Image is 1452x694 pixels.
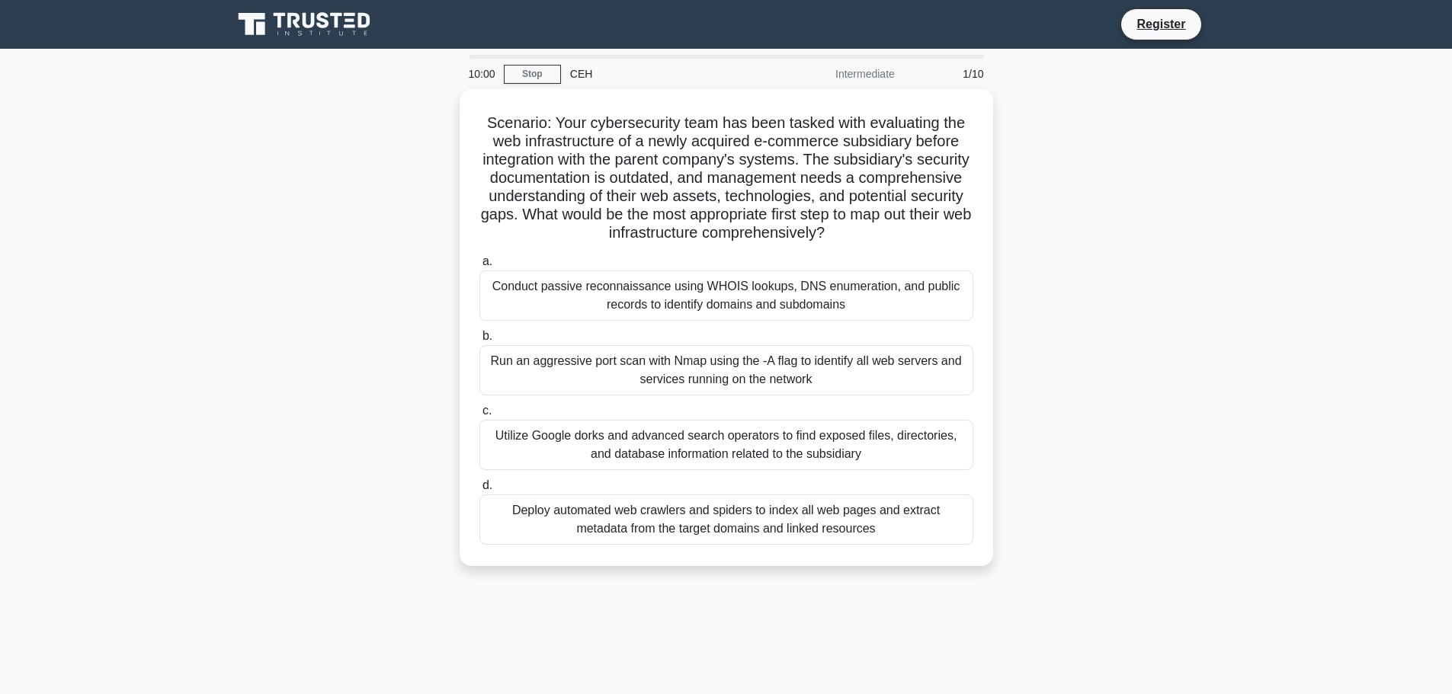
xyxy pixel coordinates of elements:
div: CEH [561,59,771,89]
div: Run an aggressive port scan with Nmap using the -A flag to identify all web servers and services ... [479,345,973,395]
div: 1/10 [904,59,993,89]
div: Deploy automated web crawlers and spiders to index all web pages and extract metadata from the ta... [479,494,973,545]
span: a. [482,254,492,267]
span: d. [482,478,492,491]
span: c. [482,404,492,417]
span: b. [482,329,492,342]
div: 10:00 [460,59,504,89]
h5: Scenario: Your cybersecurity team has been tasked with evaluating the web infrastructure of a new... [478,114,975,243]
a: Stop [504,65,561,84]
a: Register [1127,14,1194,34]
div: Intermediate [771,59,904,89]
div: Utilize Google dorks and advanced search operators to find exposed files, directories, and databa... [479,420,973,470]
div: Conduct passive reconnaissance using WHOIS lookups, DNS enumeration, and public records to identi... [479,270,973,321]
